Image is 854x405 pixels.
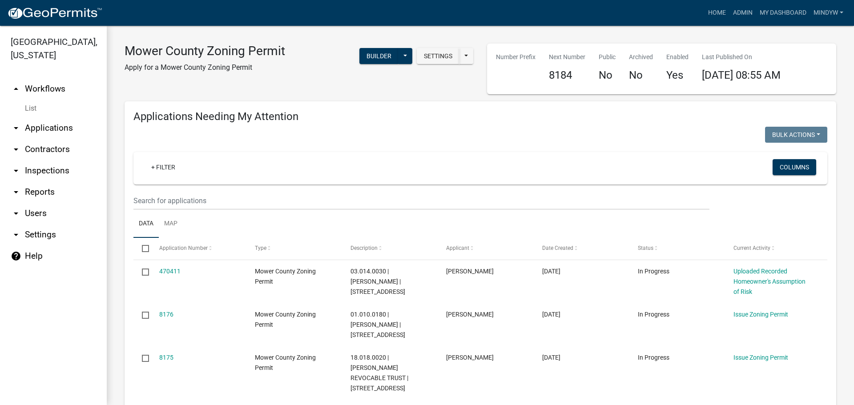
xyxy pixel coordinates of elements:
button: Bulk Actions [765,127,827,143]
a: mindyw [810,4,847,21]
p: Archived [629,52,653,62]
i: arrow_drop_down [11,123,21,133]
datatable-header-cell: Status [629,238,725,259]
datatable-header-cell: Applicant [438,238,533,259]
a: My Dashboard [756,4,810,21]
a: Map [159,210,183,238]
span: Applicant [446,245,469,251]
i: arrow_drop_down [11,165,21,176]
input: Search for applications [133,192,709,210]
p: Enabled [666,52,689,62]
h4: Applications Needing My Attention [133,110,827,123]
a: 8176 [159,311,173,318]
span: David Lagerstedt [446,311,494,318]
span: [DATE] 08:55 AM [702,69,781,81]
datatable-header-cell: Type [246,238,342,259]
span: Application Number [159,245,208,251]
datatable-header-cell: Date Created [533,238,629,259]
span: 18.018.0020 | JAY D PETERSON REVOCABLE TRUST | 50905 320TH ST [350,354,408,391]
span: In Progress [638,268,669,275]
datatable-header-cell: Application Number [150,238,246,259]
a: 8175 [159,354,173,361]
a: + Filter [144,159,182,175]
datatable-header-cell: Description [342,238,438,259]
span: Current Activity [733,245,770,251]
i: arrow_drop_down [11,208,21,219]
span: Jay Peterson [446,354,494,361]
span: Type [255,245,266,251]
span: 03.014.0030 | LENHART MELINDA | 19305 790TH AVE [350,268,405,295]
a: Data [133,210,159,238]
span: Date Created [542,245,573,251]
span: Mower County Zoning Permit [255,311,316,328]
span: Status [638,245,653,251]
p: Apply for a Mower County Zoning Permit [125,62,285,73]
datatable-header-cell: Select [133,238,150,259]
i: help [11,251,21,261]
button: Builder [359,48,399,64]
span: Mower County Zoning Permit [255,354,316,371]
span: Description [350,245,378,251]
h4: No [599,69,616,82]
p: Next Number [549,52,585,62]
span: 01.010.0180 | LAGERSTEDT DAVID L | 14846 STATE HWY 56 [350,311,405,338]
i: arrow_drop_down [11,187,21,197]
a: Issue Zoning Permit [733,311,788,318]
span: Alan Lenhart [446,268,494,275]
a: Home [705,4,729,21]
p: Number Prefix [496,52,536,62]
p: Public [599,52,616,62]
span: In Progress [638,354,669,361]
h3: Mower County Zoning Permit [125,44,285,59]
i: arrow_drop_down [11,229,21,240]
span: Mower County Zoning Permit [255,268,316,285]
button: Columns [773,159,816,175]
a: 470411 [159,268,181,275]
span: In Progress [638,311,669,318]
a: Uploaded Recorded Homeowner's Assumption of Risk [733,268,806,295]
h4: 8184 [549,69,585,82]
a: Issue Zoning Permit [733,354,788,361]
i: arrow_drop_up [11,84,21,94]
datatable-header-cell: Current Activity [725,238,821,259]
a: Admin [729,4,756,21]
h4: No [629,69,653,82]
h4: Yes [666,69,689,82]
p: Last Published On [702,52,781,62]
span: 08/18/2025 [542,354,560,361]
span: 08/28/2025 [542,268,560,275]
i: arrow_drop_down [11,144,21,155]
span: 08/20/2025 [542,311,560,318]
button: Settings [417,48,459,64]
